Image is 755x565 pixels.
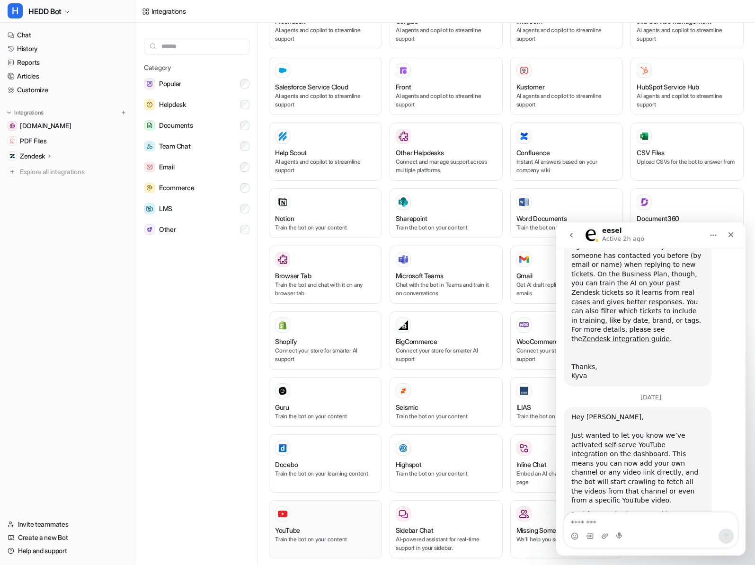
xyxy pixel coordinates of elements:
button: Salesforce Service Cloud Salesforce Service CloudAI agents and copilot to streamline support [269,57,382,115]
img: YouTube [278,509,287,519]
p: Integrations [14,109,44,116]
p: Train the bot on your content [516,412,617,421]
p: Train the bot on your content [275,535,376,544]
p: AI agents and copilot to streamline support [637,26,737,43]
span: Email [159,161,175,173]
img: Word Documents [519,198,529,207]
button: GuruGuruTrain the bot on your content [269,377,382,427]
div: Thanks, Kyva [15,140,148,159]
img: HubSpot Service Hub [640,66,649,75]
p: Train the bot and chat with it on any browser tab [275,281,376,298]
p: AI-powered assistant for real-time support in your sidebar. [396,535,497,552]
h3: Kustomer [516,82,545,92]
h3: Docebo [275,459,298,469]
h3: Word Documents [516,213,567,223]
span: Documents [159,120,193,131]
span: [DOMAIN_NAME] [20,121,71,131]
a: Help and support [4,544,132,557]
span: Popular [159,78,181,89]
p: Chat with the bot in Teams and train it on conversations [396,281,497,298]
h3: Help Scout [275,148,307,158]
button: CSV FilesCSV FilesUpload CSVs for the bot to answer from [631,123,744,181]
span: PDF Files [20,136,46,146]
button: Inline ChatEmbed an AI chat anywhere on a web page [510,434,623,493]
span: HEDD Bot [28,5,62,18]
button: FrontFrontAI agents and copilot to streamline support [390,57,503,115]
button: Word DocumentsWord DocumentsTrain the bot on your content [510,188,623,238]
div: Feel free to give it a try and let me know how it works for you! [15,288,148,306]
button: Integrations [4,108,46,117]
a: Create a new Bot [4,531,132,544]
button: Gif picker [30,310,37,318]
a: History [4,42,132,55]
h3: Seismic [396,402,418,412]
a: Invite teammates [4,518,132,531]
p: Train the bot on your content [396,469,497,478]
p: AI agents and copilot to streamline support [516,26,617,43]
div: Integrations [151,6,186,16]
img: Email [144,162,155,173]
img: Salesforce Service Cloud [278,66,287,75]
h3: Sidebar Chat [396,525,434,535]
p: AI agents and copilot to streamline support [275,26,376,43]
button: HubSpot Service HubHubSpot Service HubAI agents and copilot to streamline support [631,57,744,115]
button: Microsoft TeamsMicrosoft TeamsChat with the bot in Teams and train it on conversations [390,246,503,304]
button: Missing Something?Missing Something?We’ll help you set it up [510,500,623,558]
button: WooCommerceWooCommerceConnect your store for smarter AI support [510,311,623,370]
img: menu_add.svg [120,109,127,116]
button: DoceboDoceboTrain the bot on your learning content [269,434,382,493]
span: Other [159,224,176,235]
p: Connect your store for smarter AI support [396,346,497,363]
img: expand menu [6,109,12,116]
button: Upload attachment [45,310,53,318]
a: Explore all integrations [4,165,132,178]
img: Zendesk [9,153,15,159]
p: Train the bot on your content [516,223,617,232]
button: SharepointSharepointTrain the bot on your content [390,188,503,238]
a: PDF FilesPDF Files [4,134,132,148]
h3: Browser Tab [275,271,311,281]
img: Seismic [399,386,408,396]
button: ILIASILIASTrain the bot on your content [510,377,623,427]
div: [DATE] [8,172,182,185]
a: Zendesk integration guide [26,113,114,120]
button: Sidebar ChatAI-powered assistant for real-time support in your sidebar. [390,500,503,558]
button: OtherOther [144,220,249,239]
h3: WooCommerce [516,336,562,346]
h3: Other Helpdesks [396,148,444,158]
h3: Salesforce Service Cloud [275,82,348,92]
button: Send a message… [162,306,178,321]
button: Team ChatTeam Chat [144,137,249,156]
img: Kustomer [519,66,529,75]
h3: Gmail [516,271,533,281]
img: explore all integrations [8,167,17,177]
img: Notion [278,197,287,207]
img: Docebo [278,443,287,453]
a: hedd.audio[DOMAIN_NAME] [4,119,132,132]
button: DocumentsDocuments [144,116,249,135]
span: Helpdesk [159,99,186,110]
h3: BigCommerce [396,336,437,346]
h5: Category [144,62,249,72]
img: Document360 [640,197,649,207]
p: AI agents and copilot to streamline support [516,92,617,109]
img: Other Helpdesks [399,132,408,141]
img: PDF Files [9,138,15,144]
h3: Sharepoint [396,213,427,223]
img: hedd.audio [9,123,15,129]
button: PopularPopular [144,74,249,93]
button: SeismicSeismicTrain the bot on your content [390,377,503,427]
a: Articles [4,70,132,83]
button: NotionNotionTrain the bot on your content [269,188,382,238]
img: Gmail [519,256,529,263]
button: BigCommerceBigCommerceConnect your store for smarter AI support [390,311,503,370]
div: Hey [PERSON_NAME],Just wanted to let you know we’ve activated self-serve YouTube integration on t... [8,185,155,335]
button: EcommerceEcommerce [144,178,249,197]
img: Missing Something? [519,509,529,519]
h3: CSV Files [637,148,664,158]
span: LMS [159,203,172,214]
img: Helpdesk [144,99,155,110]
